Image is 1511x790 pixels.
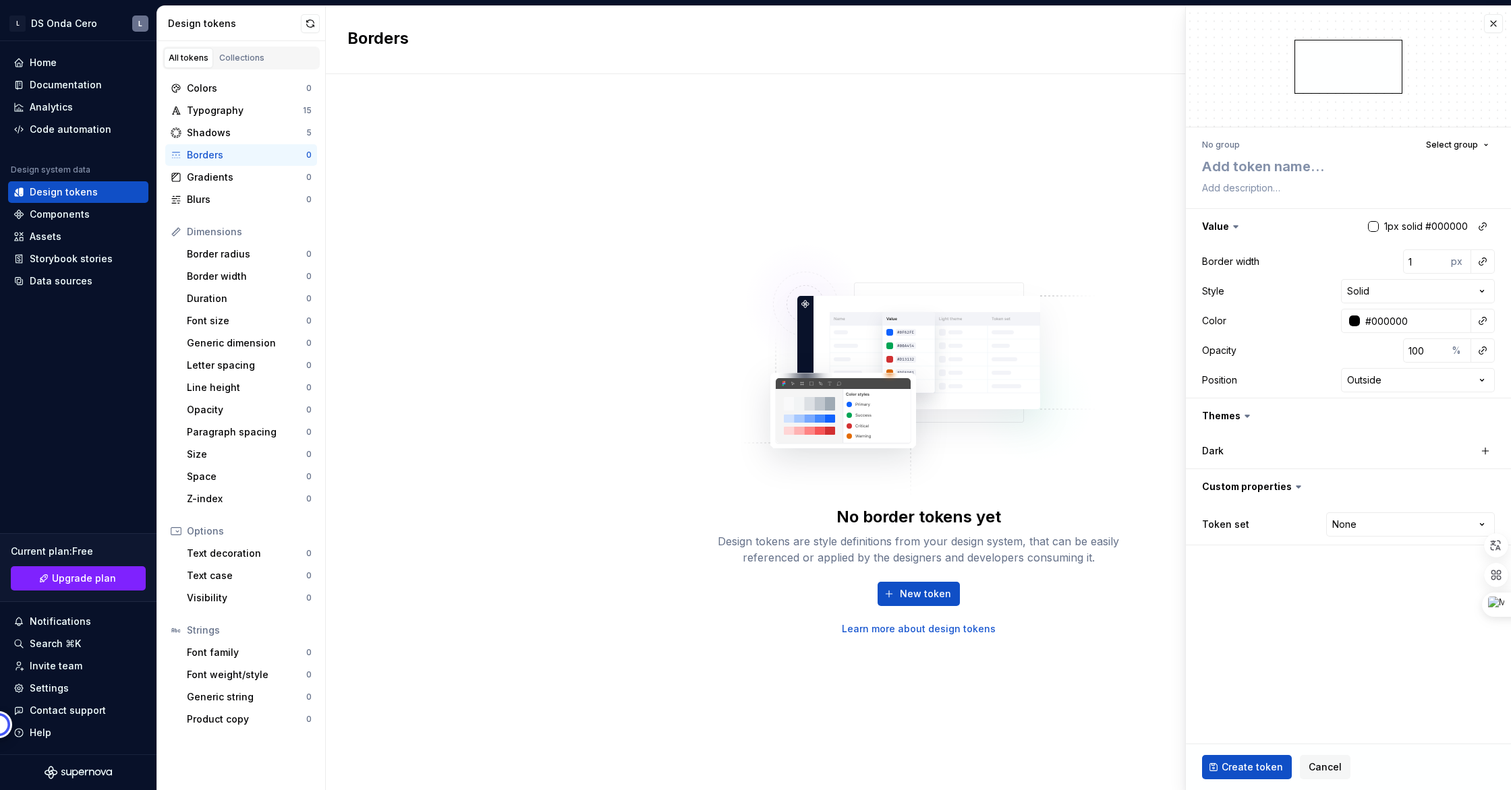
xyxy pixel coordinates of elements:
[181,642,317,663] a: Font family0
[187,381,306,394] div: Line height
[1202,284,1224,298] div: Style
[30,56,57,69] div: Home
[8,119,148,140] a: Code automation
[306,271,312,282] div: 0
[181,355,317,376] a: Letter spacing0
[306,127,312,138] div: 5
[306,315,312,326] div: 0
[1426,140,1478,150] span: Select group
[187,547,306,560] div: Text decoration
[703,533,1135,566] div: Design tokens are style definitions from your design system, that can be easily referenced or app...
[187,336,306,350] div: Generic dimension
[1222,760,1283,774] span: Create token
[187,448,306,461] div: Size
[900,587,951,601] span: New token
[181,421,317,443] a: Paragraph spacing0
[8,181,148,203] a: Design tokens
[1202,314,1226,328] div: Color
[306,404,312,415] div: 0
[30,615,91,628] div: Notifications
[187,470,306,483] div: Space
[1309,760,1342,774] span: Cancel
[306,249,312,260] div: 0
[165,78,317,99] a: Colors0
[842,622,996,636] a: Learn more about design tokens
[187,712,306,726] div: Product copy
[169,53,208,63] div: All tokens
[1403,249,1447,274] input: 1
[181,377,317,398] a: Line height0
[45,766,112,779] svg: Supernova Logo
[306,493,312,504] div: 0
[1202,255,1259,268] div: Border width
[187,646,306,659] div: Font family
[187,292,306,305] div: Duration
[165,122,317,144] a: Shadows5
[187,314,306,328] div: Font size
[181,587,317,609] a: Visibility0
[30,252,113,266] div: Storybook stories
[306,382,312,393] div: 0
[1300,755,1350,779] button: Cancel
[836,506,1001,528] div: No border tokens yet
[1202,444,1224,458] label: Dark
[30,274,92,288] div: Data sources
[181,444,317,465] a: Size0
[1202,755,1292,779] button: Create token
[8,655,148,677] a: Invite team
[219,53,264,63] div: Collections
[165,166,317,188] a: Gradients0
[30,123,111,136] div: Code automation
[1202,518,1249,531] label: Token set
[306,647,312,658] div: 0
[30,78,102,92] div: Documentation
[8,677,148,699] a: Settings
[8,611,148,632] button: Notifications
[8,270,148,292] a: Data sources
[187,690,306,704] div: Generic string
[1403,338,1447,363] input: 100
[8,204,148,225] a: Components
[187,569,306,582] div: Text case
[8,248,148,270] a: Storybook stories
[181,488,317,510] a: Z-index0
[306,548,312,559] div: 0
[187,225,312,239] div: Dimensions
[187,270,306,283] div: Border width
[187,524,312,538] div: Options
[306,570,312,581] div: 0
[181,310,317,332] a: Font size0
[187,425,306,439] div: Paragraph spacing
[31,17,97,30] div: DS Onda Cero
[1360,309,1471,333] input: e.g. #000000
[9,16,26,32] div: L
[306,194,312,205] div: 0
[11,164,90,175] div: Design system data
[11,545,146,558] div: Current plan : Free
[187,359,306,372] div: Letter spacing
[306,669,312,680] div: 0
[878,582,960,606] button: New token
[306,692,312,702] div: 0
[187,492,306,506] div: Z-index
[181,399,317,421] a: Opacity0
[8,633,148,655] button: Search ⌘K
[181,266,317,287] a: Border width0
[52,572,116,585] span: Upgrade plan
[187,148,306,162] div: Borders
[30,185,98,199] div: Design tokens
[1420,135,1495,154] button: Select group
[8,52,148,73] a: Home
[306,150,312,160] div: 0
[165,144,317,166] a: Borders0
[8,722,148,743] button: Help
[306,172,312,183] div: 0
[303,105,312,116] div: 15
[30,637,81,650] div: Search ⌘K
[187,403,306,417] div: Opacity
[306,338,312,348] div: 0
[181,664,317,686] a: Font weight/style0
[347,28,409,52] h2: Borders
[306,83,312,94] div: 0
